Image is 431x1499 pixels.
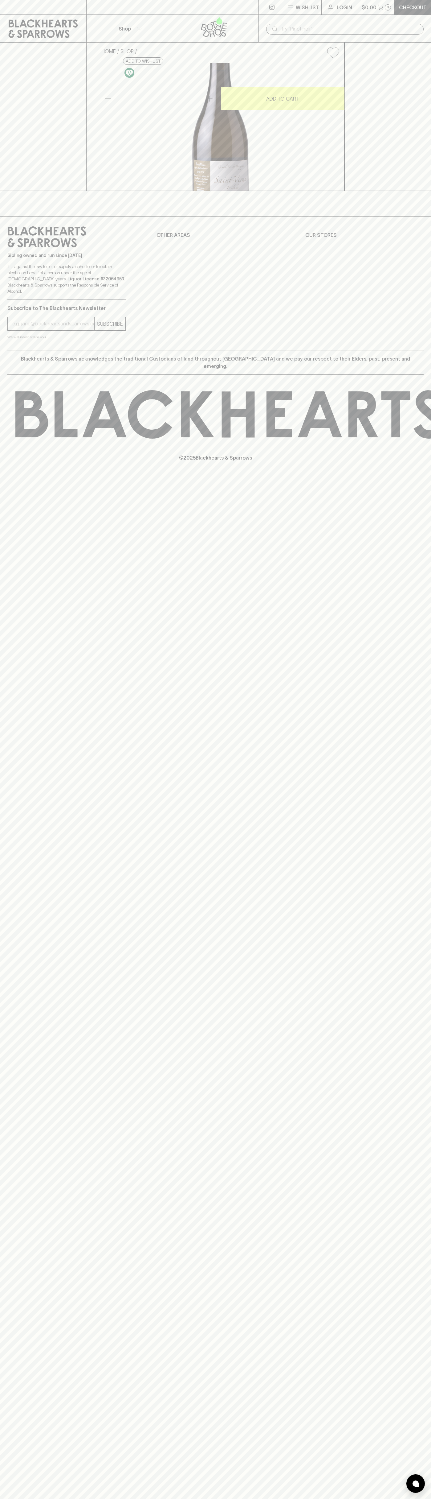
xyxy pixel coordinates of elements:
input: e.g. jane@blackheartsandsparrows.com.au [12,319,94,329]
p: $0.00 [362,4,376,11]
p: OTHER AREAS [157,231,275,239]
a: Made without the use of any animal products. [123,66,136,79]
img: Vegan [124,68,134,78]
p: Blackhearts & Sparrows acknowledges the traditional Custodians of land throughout [GEOGRAPHIC_DAT... [12,355,419,370]
p: OUR STORES [305,231,424,239]
p: ADD TO CART [266,95,299,102]
button: Shop [87,15,173,42]
button: Add to wishlist [325,45,342,61]
p: 0 [387,6,389,9]
p: Subscribe to The Blackhearts Newsletter [7,304,126,312]
input: Try "Pinot noir" [281,24,419,34]
a: HOME [102,48,116,54]
img: 40320.png [97,63,344,191]
button: ADD TO CART [221,87,344,110]
img: bubble-icon [413,1480,419,1487]
p: Wishlist [296,4,319,11]
p: Sibling owned and run since [DATE] [7,252,126,258]
a: SHOP [120,48,134,54]
p: We will never spam you [7,334,126,340]
strong: Liquor License #32064953 [67,276,124,281]
button: SUBSCRIBE [95,317,125,330]
p: SUBSCRIBE [97,320,123,328]
p: Checkout [399,4,427,11]
button: Add to wishlist [123,57,163,65]
p: Shop [119,25,131,32]
p: ⠀ [87,4,92,11]
p: Login [337,4,352,11]
p: It is against the law to sell or supply alcohol to, or to obtain alcohol on behalf of a person un... [7,263,126,294]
